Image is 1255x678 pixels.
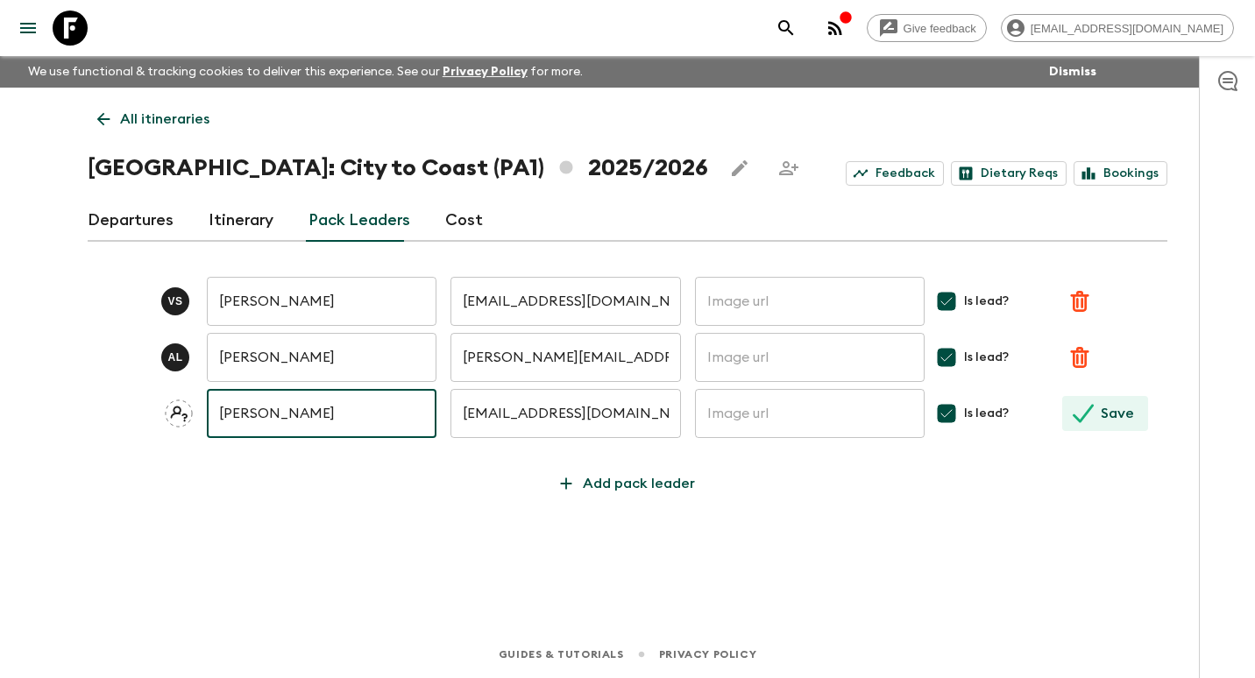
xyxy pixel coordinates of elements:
span: Share this itinerary [771,151,806,186]
button: Dismiss [1045,60,1101,84]
input: Image url [695,277,925,326]
input: Image url [695,389,925,438]
button: Add pack leader [546,466,709,501]
a: Bookings [1074,161,1167,186]
h1: [GEOGRAPHIC_DATA]: City to Coast (PA1) 2025/2026 [88,151,708,186]
a: Itinerary [209,200,273,242]
a: Feedback [846,161,944,186]
a: Cost [445,200,483,242]
span: [EMAIL_ADDRESS][DOMAIN_NAME] [1021,22,1233,35]
a: Dietary Reqs [951,161,1067,186]
input: Pack leader's full name [207,333,436,382]
input: Image url [695,333,925,382]
p: A L [167,350,182,364]
span: Is lead? [964,405,1009,422]
input: Pack leader's email address [450,389,680,438]
button: Edit this itinerary [722,151,757,186]
button: Save [1062,396,1148,431]
p: All itineraries [120,109,209,130]
button: menu [11,11,46,46]
span: Is lead? [964,293,1009,310]
span: Give feedback [894,22,986,35]
a: Privacy Policy [659,645,756,664]
a: Pack Leaders [308,200,410,242]
input: Pack leader's full name [207,389,436,438]
a: Departures [88,200,174,242]
input: Pack leader's email address [450,333,680,382]
a: Give feedback [867,14,987,42]
p: V S [167,294,182,308]
span: Is lead? [964,349,1009,366]
a: Privacy Policy [443,66,528,78]
input: Pack leader's email address [450,277,680,326]
input: Pack leader's full name [207,277,436,326]
a: Guides & Tutorials [499,645,624,664]
p: Add pack leader [583,473,695,494]
a: All itineraries [88,102,219,137]
p: We use functional & tracking cookies to deliver this experience. See our for more. [21,56,590,88]
div: [EMAIL_ADDRESS][DOMAIN_NAME] [1001,14,1234,42]
button: search adventures [769,11,804,46]
p: Save [1101,403,1134,424]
